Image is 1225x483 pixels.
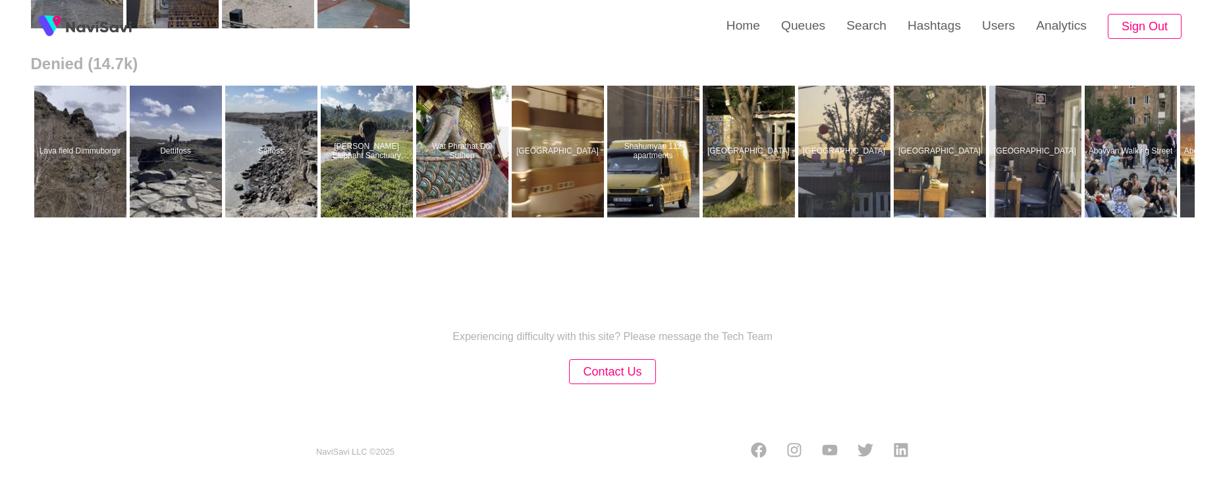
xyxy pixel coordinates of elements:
[33,10,66,43] img: fireSpot
[130,86,225,217] a: DettifossDettifoss
[798,86,894,217] a: [GEOGRAPHIC_DATA]Buna Guest House
[989,86,1085,217] a: [GEOGRAPHIC_DATA]Buna Guest House
[703,86,798,217] a: [GEOGRAPHIC_DATA]Buna Guest House
[416,86,512,217] a: Wat Phrathat Doi SuthepWat Phrathat Doi Suthep
[822,442,838,462] a: Youtube
[1108,14,1182,40] button: Sign Out
[894,86,989,217] a: [GEOGRAPHIC_DATA]Buna Guest House
[66,20,132,33] img: fireSpot
[512,86,607,217] a: [GEOGRAPHIC_DATA]Radisson Hotel Madinah
[786,442,802,462] a: Instagram
[316,447,395,457] small: NaviSavi LLC © 2025
[569,366,655,378] a: Contact Us
[31,86,130,217] a: Lava field DimmuborgirLava field Dimmuborgir
[31,55,1195,73] h2: Denied (14.7k)
[225,86,321,217] a: SelfossSelfoss
[569,359,655,385] button: Contact Us
[321,86,416,217] a: [PERSON_NAME] Elephant Sanctuary Baansobwin Mae WinKaren Hilltribe Elephant Sanctuary Baansobwin ...
[607,86,703,217] a: Shahumyan 112 apartmentsShahumyan 112 apartments
[1085,86,1180,217] a: Abovyan Walking StreetAbovyan Walking Street
[751,442,767,462] a: Facebook
[893,442,909,462] a: LinkedIn
[452,331,773,343] p: Experiencing difficulty with this site? Please message the Tech Team
[857,442,873,462] a: Twitter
